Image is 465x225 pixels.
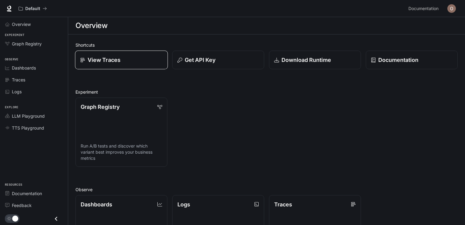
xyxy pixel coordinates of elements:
[81,143,162,161] p: Run A/B tests and discover which variant best improves your business metrics
[12,77,25,83] span: Traces
[12,21,31,27] span: Overview
[172,51,264,69] button: Get API Key
[75,42,458,48] h2: Shortcuts
[446,2,458,15] button: User avatar
[12,113,45,119] span: LLM Playground
[2,38,65,49] a: Graph Registry
[366,51,458,69] a: Documentation
[408,5,439,12] span: Documentation
[49,212,63,225] button: Close drawer
[177,200,190,209] p: Logs
[274,200,292,209] p: Traces
[75,98,167,167] a: Graph RegistryRun A/B tests and discover which variant best improves your business metrics
[12,202,32,209] span: Feedback
[2,188,65,199] a: Documentation
[25,6,40,11] p: Default
[406,2,443,15] a: Documentation
[81,103,120,111] p: Graph Registry
[378,56,418,64] p: Documentation
[12,190,42,197] span: Documentation
[269,51,361,69] a: Download Runtime
[12,125,44,131] span: TTS Playground
[12,88,22,95] span: Logs
[81,200,112,209] p: Dashboards
[16,2,50,15] button: All workspaces
[12,65,36,71] span: Dashboards
[2,200,65,211] a: Feedback
[2,86,65,97] a: Logs
[2,62,65,73] a: Dashboards
[2,123,65,133] a: TTS Playground
[75,186,458,193] h2: Observe
[2,19,65,30] a: Overview
[2,111,65,121] a: LLM Playground
[12,215,18,222] span: Dark mode toggle
[75,89,458,95] h2: Experiment
[2,74,65,85] a: Traces
[12,41,42,47] span: Graph Registry
[447,4,456,13] img: User avatar
[88,56,121,64] p: View Traces
[75,51,168,70] a: View Traces
[281,56,331,64] p: Download Runtime
[185,56,215,64] p: Get API Key
[75,20,107,32] h1: Overview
